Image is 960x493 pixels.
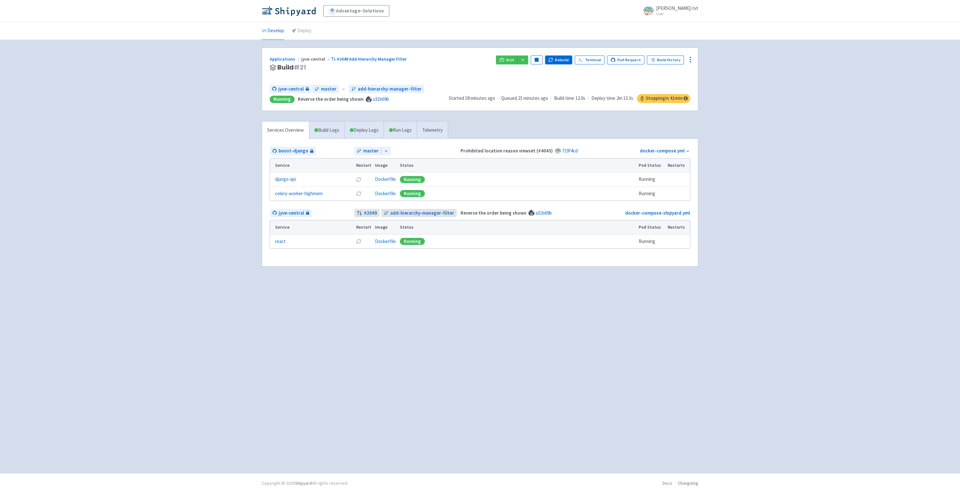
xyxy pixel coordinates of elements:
a: [PERSON_NAME]-tvt User [640,6,698,16]
td: Running [637,234,666,248]
th: Image [373,220,398,234]
span: add-hierarchy-manager-filter [390,210,454,217]
div: Running [400,238,425,245]
a: Services Overview [262,121,309,139]
td: Running [637,173,666,187]
span: Visit [506,57,514,63]
div: · · · [449,94,690,103]
span: 2m 13.3s [617,95,633,102]
a: #2049 [354,209,379,217]
th: Pod Status [637,220,666,234]
span: jyve-central [279,210,304,217]
div: Copyright © 2025 All rights reserved. [262,480,348,487]
span: master [363,147,379,155]
th: Service [270,158,354,173]
a: add-hierarchy-manager-filter [381,209,457,217]
strong: Prohibited location reason viewset (#4043) [461,148,553,154]
a: docker-compose.yml [640,148,685,154]
span: Deploy time [591,95,615,102]
time: 21 minutes ago [518,95,548,101]
a: Shipyard [295,480,312,486]
th: Status [398,220,637,234]
span: # 21 [294,63,306,72]
a: Dockerfile [375,176,396,182]
a: django-api [275,176,296,183]
a: Dockerfile [375,238,396,244]
th: Service [270,220,354,234]
a: Deploy Logs [344,121,384,139]
div: Running [400,190,425,197]
a: add-hierarchy-manager-filter [349,85,424,93]
a: Run Logs [384,121,417,139]
a: celery-worker-highmem [275,190,323,197]
span: Build time [554,95,574,102]
span: jyve-central [301,56,331,62]
span: [PERSON_NAME]-tvt [656,5,698,11]
span: ← [341,85,346,93]
strong: Reverse the order being shown [298,96,364,102]
a: Build History [647,55,684,64]
a: Applications [270,56,301,62]
th: Status [398,158,637,173]
a: docker-compose-shipyard.yml [625,210,690,216]
strong: Reverse the order being shown [461,210,526,216]
th: Image [373,158,398,173]
th: Restarts [666,158,690,173]
th: Restarts [666,220,690,234]
button: Restart pod [356,239,361,244]
a: master [354,147,381,155]
img: Shipyard logo [262,6,316,16]
td: Running [637,187,666,201]
a: boost-django [270,147,316,155]
a: 719f4cd [562,148,578,154]
a: Visit [496,55,518,64]
button: Rebuild [545,55,573,64]
a: jyve-central [270,85,311,93]
th: Restart [354,220,373,234]
a: Build Logs [309,121,344,139]
span: master [321,85,336,93]
a: Telemetry [417,121,448,139]
a: Docs [663,480,672,486]
a: Changelog [678,480,698,486]
span: Started [449,95,495,101]
a: Pull Request [607,55,644,64]
span: jyve-central [278,85,304,93]
a: react [275,238,286,245]
span: Stopping in 41 min [637,94,690,103]
th: Pod Status [637,158,666,173]
span: boost-django [279,147,308,155]
strong: # 2049 [364,210,377,217]
span: 12.0s [575,95,585,102]
a: Terminal [575,55,604,64]
small: User [656,12,698,16]
a: a31b69b [536,210,552,216]
a: Dockerfile [375,190,396,196]
span: Queued [501,95,548,101]
a: Deploy [292,22,311,40]
span: add-hierarchy-manager-filter [358,85,422,93]
div: Running [270,96,295,103]
a: master [312,85,339,93]
span: Build [277,64,306,71]
a: Advantage-Solutions [323,5,389,17]
th: Restart [354,158,373,173]
button: Restart pod [356,191,361,196]
a: jyve-central [270,209,312,217]
button: Pause [531,55,542,64]
a: #2049 Add Hierarchy Manager Filter [331,56,408,62]
a: a31b69b [373,96,389,102]
button: Restart pod [356,177,361,182]
a: Develop [262,22,284,40]
time: 18 minutes ago [465,95,495,101]
div: Running [400,176,425,183]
